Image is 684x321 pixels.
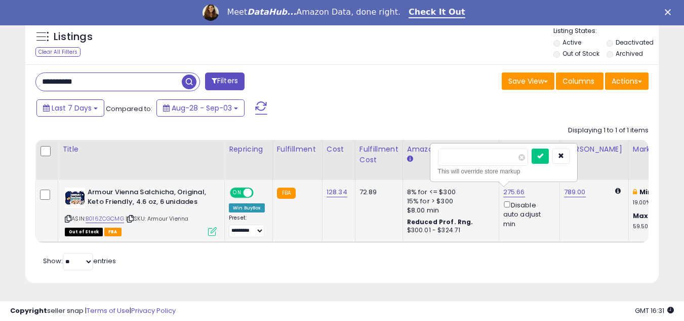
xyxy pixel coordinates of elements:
a: Terms of Use [87,306,130,315]
label: Archived [616,49,643,58]
span: 2025-09-11 16:31 GMT [635,306,674,315]
button: Aug-28 - Sep-03 [156,99,245,117]
button: Actions [605,73,649,90]
span: Aug-28 - Sep-03 [172,103,232,113]
h5: Listings [54,30,93,44]
div: [PERSON_NAME] [564,144,624,155]
span: Compared to: [106,104,152,114]
span: Last 7 Days [52,103,92,113]
label: Active [562,38,581,47]
div: seller snap | | [10,306,176,316]
button: Columns [556,73,603,90]
div: Win BuyBox [229,203,265,212]
div: Fulfillment Cost [359,144,398,165]
div: Cost [327,144,351,155]
label: Out of Stock [562,49,599,58]
div: 8% for <= $300 [407,188,491,197]
i: DataHub... [247,7,296,17]
div: Repricing [229,144,268,155]
img: 518-tNsg3ZL._SL40_.jpg [65,188,85,208]
div: Preset: [229,215,265,237]
span: FBA [104,228,122,236]
i: Calculated using Dynamic Max Price. [615,188,621,194]
b: Min: [639,187,655,197]
div: Displaying 1 to 1 of 1 items [568,126,649,135]
div: ASIN: [65,188,217,235]
b: Max: [633,211,651,221]
span: Columns [562,76,594,86]
div: Fulfillment [277,144,318,155]
div: 15% for > $300 [407,197,491,206]
div: Title [62,144,220,155]
strong: Copyright [10,306,47,315]
div: This will override store markup [438,166,570,176]
span: All listings that are currently out of stock and unavailable for purchase on Amazon [65,228,103,236]
button: Last 7 Days [36,99,104,117]
small: FBA [277,188,296,199]
div: 72.89 [359,188,395,197]
span: | SKU: Armour Vienna [126,215,188,223]
label: Deactivated [616,38,654,47]
div: $8.00 min [407,206,491,215]
button: Filters [205,73,245,90]
span: OFF [252,189,268,197]
img: Profile image for Georgie [203,5,219,21]
a: 128.34 [327,187,347,197]
p: Listing States: [553,26,659,36]
b: Reduced Prof. Rng. [407,218,473,226]
a: 275.66 [503,187,525,197]
small: Amazon Fees. [407,155,413,164]
div: Amazon Fees [407,144,495,155]
span: ON [231,189,244,197]
span: Show: entries [43,256,116,266]
div: Meet Amazon Data, done right. [227,7,400,17]
i: This overrides the store level min markup for this listing [633,189,637,195]
div: $300.01 - $324.71 [407,226,491,235]
div: Disable auto adjust min [503,199,552,229]
a: Check It Out [409,7,465,18]
b: Armour Vienna Salchicha, Original, Keto Friendly, 4.6 oz, 6 unidades [88,188,211,209]
div: Clear All Filters [35,47,81,57]
div: Close [665,9,675,15]
a: B016ZCGCMG [86,215,124,223]
button: Save View [502,73,554,90]
a: 789.00 [564,187,586,197]
a: Privacy Policy [131,306,176,315]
